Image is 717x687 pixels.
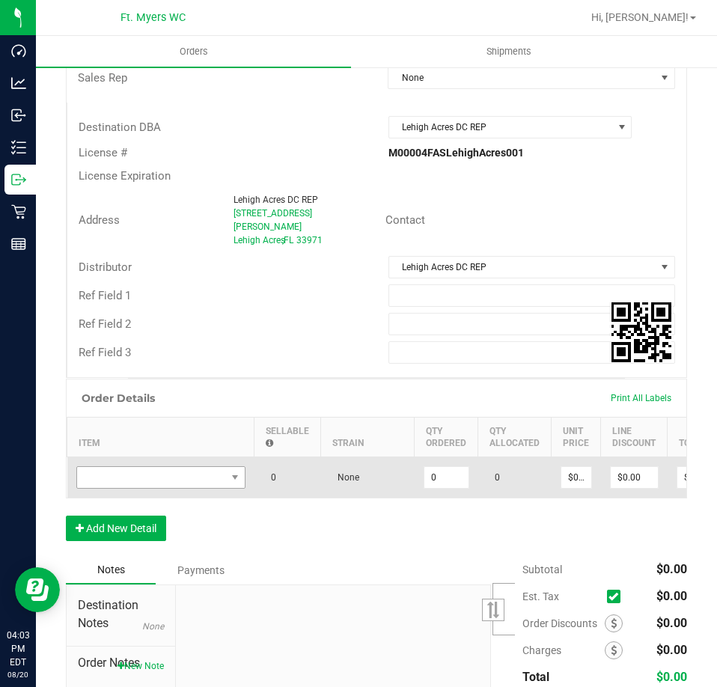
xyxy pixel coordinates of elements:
[11,43,26,58] inline-svg: Dashboard
[7,629,29,669] p: 04:03 PM EDT
[677,467,708,488] input: 0
[76,466,245,489] span: NO DATA FOUND
[263,472,276,483] span: 0
[522,670,549,684] span: Total
[79,260,132,274] span: Distributor
[78,654,164,672] span: Order Notes
[11,76,26,91] inline-svg: Analytics
[611,302,671,362] img: Scan me!
[234,195,318,205] span: Lehigh Acres DC REP
[120,11,186,24] span: Ft. Myers WC
[415,418,478,457] th: Qty Ordered
[351,36,666,67] a: Shipments
[78,596,164,632] span: Destination Notes
[522,564,562,575] span: Subtotal
[601,418,668,457] th: Line Discount
[466,45,552,58] span: Shipments
[11,204,26,219] inline-svg: Retail
[656,589,687,603] span: $0.00
[82,392,155,404] h1: Order Details
[611,467,658,488] input: 0
[11,172,26,187] inline-svg: Outbound
[79,213,120,227] span: Address
[79,120,161,134] span: Destination DBA
[79,289,131,302] span: Ref Field 1
[330,472,359,483] span: None
[254,418,321,457] th: Sellable
[591,11,689,23] span: Hi, [PERSON_NAME]!
[142,621,164,632] span: None
[388,147,524,159] strong: M00004FASLehighAcres001
[11,108,26,123] inline-svg: Inbound
[656,643,687,657] span: $0.00
[79,146,127,159] span: License #
[611,302,671,362] qrcode: 11819331
[118,659,164,673] button: New Note
[284,235,293,245] span: FL
[79,317,131,331] span: Ref Field 2
[607,587,627,607] span: Calculate excise tax
[552,418,601,457] th: Unit Price
[156,557,245,584] div: Payments
[389,257,656,278] span: Lehigh Acres DC REP
[522,590,601,602] span: Est. Tax
[66,516,166,541] button: Add New Detail
[296,235,323,245] span: 33971
[79,346,131,359] span: Ref Field 3
[611,393,671,403] span: Print All Labels
[79,169,171,183] span: License Expiration
[67,418,254,457] th: Item
[159,45,228,58] span: Orders
[15,567,60,612] iframe: Resource center
[424,467,469,488] input: 0
[388,67,656,88] span: None
[7,669,29,680] p: 08/20
[36,36,351,67] a: Orders
[11,140,26,155] inline-svg: Inventory
[11,236,26,251] inline-svg: Reports
[321,418,415,457] th: Strain
[487,472,500,483] span: 0
[656,616,687,630] span: $0.00
[389,117,613,138] span: Lehigh Acres DC REP
[282,235,284,245] span: ,
[522,617,605,629] span: Order Discounts
[78,71,127,85] span: Sales Rep
[522,644,605,656] span: Charges
[478,418,552,457] th: Qty Allocated
[234,208,312,232] span: [STREET_ADDRESS][PERSON_NAME]
[234,235,285,245] span: Lehigh Acres
[561,467,591,488] input: 0
[385,213,425,227] span: Contact
[66,556,156,584] div: Notes
[656,670,687,684] span: $0.00
[656,562,687,576] span: $0.00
